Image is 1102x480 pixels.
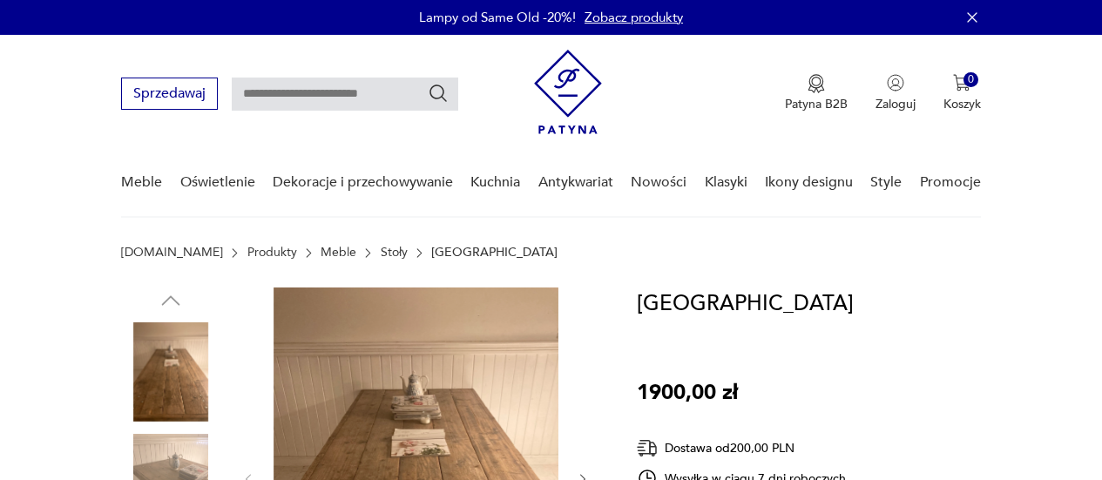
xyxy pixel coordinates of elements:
img: Ikona dostawy [637,437,658,459]
a: Klasyki [705,149,747,216]
a: Antykwariat [538,149,613,216]
a: Meble [121,149,162,216]
a: Sprzedawaj [121,89,218,101]
p: [GEOGRAPHIC_DATA] [431,246,558,260]
a: Stoły [381,246,408,260]
div: 0 [963,72,978,87]
p: Lampy od Same Old -20%! [419,9,576,26]
a: Zobacz produkty [585,9,683,26]
p: 1900,00 zł [637,376,738,409]
img: Ikonka użytkownika [887,74,904,91]
img: Zdjęcie produktu Stary stół industrialny [121,322,220,422]
a: Nowości [631,149,686,216]
a: Ikony designu [765,149,853,216]
a: [DOMAIN_NAME] [121,246,223,260]
button: Zaloguj [876,74,916,112]
button: Szukaj [428,83,449,104]
a: Oświetlenie [180,149,255,216]
h1: [GEOGRAPHIC_DATA] [637,287,854,321]
a: Promocje [920,149,981,216]
p: Koszyk [943,96,981,112]
a: Dekoracje i przechowywanie [273,149,453,216]
button: Patyna B2B [785,74,848,112]
img: Ikona koszyka [953,74,970,91]
button: Sprzedawaj [121,78,218,110]
button: 0Koszyk [943,74,981,112]
a: Produkty [247,246,297,260]
img: Patyna - sklep z meblami i dekoracjami vintage [534,50,602,134]
img: Ikona medalu [808,74,825,93]
p: Patyna B2B [785,96,848,112]
a: Meble [321,246,356,260]
div: Dostawa od 200,00 PLN [637,437,846,459]
a: Style [870,149,902,216]
a: Kuchnia [470,149,520,216]
a: Ikona medaluPatyna B2B [785,74,848,112]
p: Zaloguj [876,96,916,112]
